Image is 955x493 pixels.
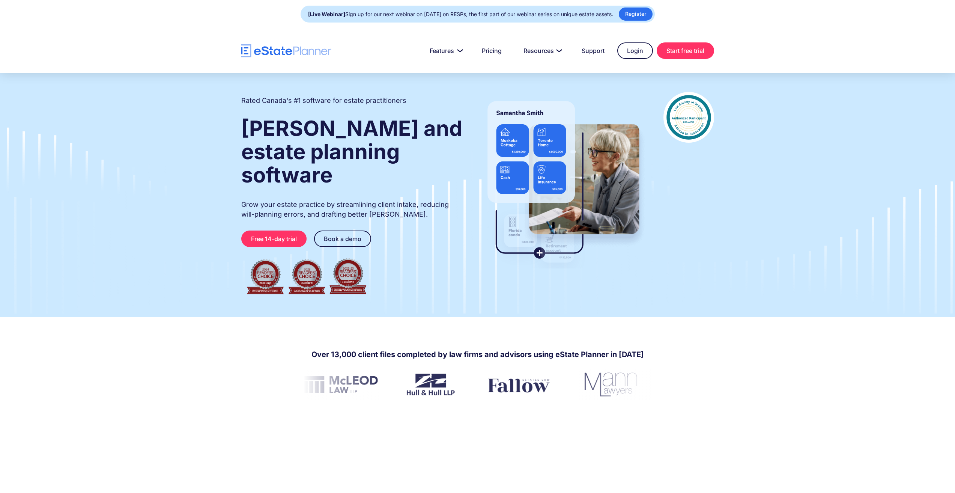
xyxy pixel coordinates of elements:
[241,96,406,106] h2: Rated Canada's #1 software for estate practitioners
[657,42,714,59] a: Start free trial
[514,43,569,58] a: Resources
[241,200,463,219] p: Grow your estate practice by streamlining client intake, reducing will-planning errors, and draft...
[241,44,331,57] a: home
[241,231,307,247] a: Free 14-day trial
[308,11,345,17] strong: [Live Webinar]
[241,116,462,188] strong: [PERSON_NAME] and estate planning software
[573,43,614,58] a: Support
[421,43,469,58] a: Features
[308,9,613,20] div: Sign up for our next webinar on [DATE] on RESPs, the first part of our webinar series on unique e...
[314,231,371,247] a: Book a demo
[311,349,644,360] h4: Over 13,000 client files completed by law firms and advisors using eState Planner in [DATE]
[619,8,653,21] a: Register
[478,92,648,268] img: estate planner showing wills to their clients, using eState Planner, a leading estate planning so...
[617,42,653,59] a: Login
[473,43,511,58] a: Pricing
